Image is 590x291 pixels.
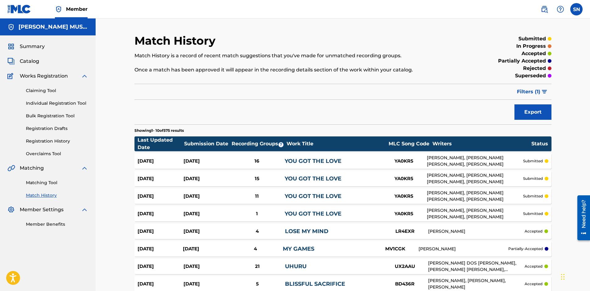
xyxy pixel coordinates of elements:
p: Match History is a record of recent match suggestions that you've made for unmatched recording gr... [134,52,456,59]
div: User Menu [570,3,583,15]
div: YA0KR5 [381,158,427,165]
div: Status [531,140,548,148]
div: YA0KR5 [381,210,427,217]
div: LR4EXR [382,228,428,235]
div: [DATE] [138,228,184,235]
h5: TRUELOVE MUSIC [19,23,88,30]
a: Member Benefits [26,221,88,228]
a: YOU GOT THE LOVE [285,158,341,164]
h2: Match History [134,34,219,48]
div: MV1CGK [372,245,419,253]
span: Catalog [20,58,39,65]
img: Top Rightsholder [55,6,62,13]
a: Bulk Registration Tool [26,113,88,119]
p: partially accepted [498,57,546,65]
a: UHURU [285,263,307,270]
div: 4 [228,245,283,253]
p: submitted [523,211,543,216]
p: accepted [525,281,543,287]
div: [DATE] [138,281,184,288]
div: [PERSON_NAME], [PERSON_NAME] [PERSON_NAME], [PERSON_NAME] [427,207,523,220]
div: 4 [229,228,285,235]
div: [DATE] [138,263,184,270]
a: SummarySummary [7,43,45,50]
div: [PERSON_NAME], [PERSON_NAME] [PERSON_NAME], [PERSON_NAME] [427,155,523,168]
p: submitted [518,35,546,42]
div: Help [554,3,567,15]
div: [DATE] [184,175,229,182]
div: YA0KR5 [381,175,427,182]
a: Registration Drafts [26,125,88,132]
a: YOU GOT THE LOVE [285,175,341,182]
a: Matching Tool [26,180,88,186]
div: [DATE] [138,175,184,182]
a: YOU GOT THE LOVE [285,193,341,200]
img: MLC Logo [7,5,31,14]
div: [DATE] [138,210,184,217]
img: Accounts [7,23,15,31]
span: Summary [20,43,45,50]
img: filter [542,90,547,94]
img: Matching [7,164,15,172]
iframe: Chat Widget [559,261,590,291]
p: in progress [516,42,546,50]
div: [DATE] [184,193,229,200]
div: BD436R [382,281,428,288]
div: YA0KR5 [381,193,427,200]
a: Registration History [26,138,88,144]
div: [DATE] [184,281,229,288]
div: Work Title [287,140,385,148]
div: 15 [229,175,285,182]
div: 11 [229,193,285,200]
div: Writers [432,140,531,148]
div: [DATE] [138,193,184,200]
div: [DATE] [183,245,228,253]
img: expand [81,72,88,80]
div: 21 [229,263,285,270]
img: Catalog [7,58,15,65]
img: Member Settings [7,206,15,213]
p: Showing 1 - 10 of 575 results [134,128,184,133]
div: [DATE] [138,158,184,165]
p: submitted [523,193,543,199]
div: [DATE] [184,158,229,165]
a: MY GAMES [283,245,314,252]
a: LOSE MY MIND [285,228,328,235]
div: 5 [229,281,285,288]
a: Claiming Tool [26,87,88,94]
a: Individual Registration Tool [26,100,88,107]
a: YOU GOT THE LOVE [285,210,341,217]
div: [PERSON_NAME] [428,228,525,235]
span: ? [278,142,283,147]
button: Export [514,104,551,120]
div: [DATE] [184,228,229,235]
a: Overclaims Tool [26,151,88,157]
p: Once a match has been approved it will appear in the recording details section of the work within... [134,66,456,74]
div: [DATE] [184,263,229,270]
p: superseded [515,72,546,79]
div: [PERSON_NAME], [PERSON_NAME] [PERSON_NAME], [PERSON_NAME] [427,172,523,185]
div: [DATE] [184,210,229,217]
button: Filters (1) [513,84,551,99]
div: Submission Date [184,140,230,148]
span: Filters ( 1 ) [517,88,540,95]
span: Matching [20,164,44,172]
img: help [557,6,564,13]
div: Widget de chat [559,261,590,291]
a: Public Search [538,3,551,15]
img: Summary [7,43,15,50]
div: UX2AAU [382,263,428,270]
img: search [541,6,548,13]
div: MLC Song Code [386,140,432,148]
p: rejected [523,65,546,72]
span: Works Registration [20,72,68,80]
a: CatalogCatalog [7,58,39,65]
iframe: Resource Center [573,193,590,243]
img: expand [81,206,88,213]
div: [PERSON_NAME] [419,246,508,252]
div: Last Updated Date [138,136,184,151]
div: [PERSON_NAME], [PERSON_NAME], [PERSON_NAME] [428,277,525,290]
a: Match History [26,192,88,199]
